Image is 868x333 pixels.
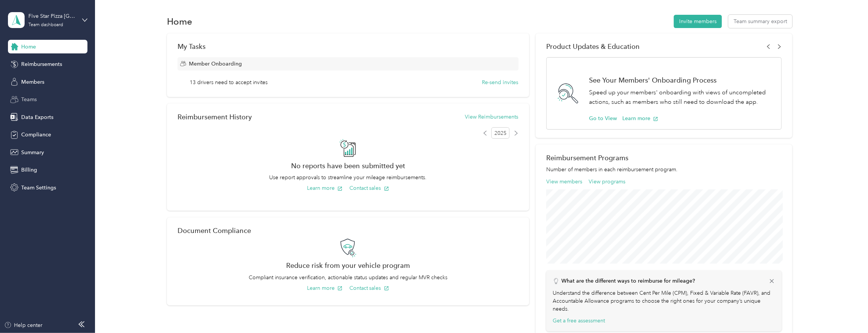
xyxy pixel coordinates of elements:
[28,12,76,20] div: Five Star Pizza [GEOGRAPHIC_DATA]
[307,284,343,292] button: Learn more
[178,162,518,170] h2: No reports have been submitted yet
[178,42,518,50] div: My Tasks
[189,60,242,68] span: Member Onboarding
[546,166,782,174] p: Number of members in each reimbursement program.
[465,113,519,121] button: View Reimbursements
[21,149,44,156] span: Summary
[553,289,775,313] p: Understand the difference between Cent Per Mile (CPM), Fixed & Variable Rate (FAVR), and Accounta...
[622,114,658,122] button: Learn more
[491,127,510,139] span: 2025
[349,284,389,292] button: Contact sales
[349,184,389,192] button: Contact sales
[674,15,722,28] button: Invite members
[21,60,62,68] span: Reimbursements
[178,274,518,281] p: Compliant insurance verification, actionable status updates and regular MVR checks
[4,321,43,329] button: Help center
[21,131,51,139] span: Compliance
[546,154,782,162] h2: Reimbursement Programs
[482,78,519,86] button: Re-send invites
[307,184,343,192] button: Learn more
[589,76,773,84] h1: See Your Members' Onboarding Process
[28,23,63,27] div: Team dashboard
[21,95,37,103] span: Teams
[589,88,773,106] p: Speed up your members' onboarding with views of uncompleted actions, such as members who still ne...
[21,113,53,121] span: Data Exports
[21,184,56,192] span: Team Settings
[589,114,617,122] button: Go to View
[21,78,44,86] span: Members
[826,291,868,333] iframe: Everlance-gr Chat Button Frame
[546,178,582,186] button: View members
[167,17,192,25] h1: Home
[728,15,792,28] button: Team summary export
[546,42,640,50] span: Product Updates & Education
[21,166,37,174] span: Billing
[178,261,518,269] h2: Reduce risk from your vehicle program
[178,227,251,235] h2: Document Compliance
[589,178,626,186] button: View programs
[21,43,36,51] span: Home
[553,317,605,325] button: Get a free assessment
[190,78,268,86] span: 13 drivers need to accept invites
[178,174,518,181] p: Use report approvals to streamline your mileage reimbursements.
[562,277,695,285] p: What are the different ways to reimburse for mileage?
[178,113,252,121] h2: Reimbursement History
